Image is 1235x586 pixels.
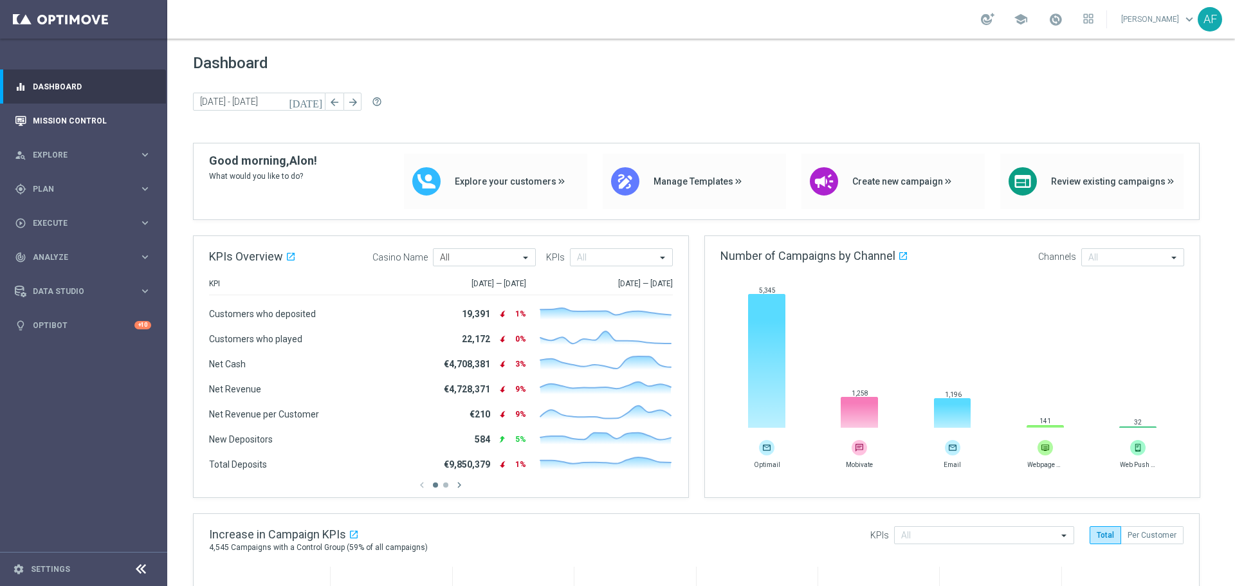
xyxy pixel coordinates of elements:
a: Mission Control [33,104,151,138]
div: Explore [15,149,139,161]
i: keyboard_arrow_right [139,217,151,229]
div: Optibot [15,308,151,342]
div: Execute [15,217,139,229]
span: school [1014,12,1028,26]
div: AF [1198,7,1222,32]
button: play_circle_outline Execute keyboard_arrow_right [14,218,152,228]
a: [PERSON_NAME]keyboard_arrow_down [1120,10,1198,29]
span: Explore [33,151,139,159]
span: Data Studio [33,288,139,295]
span: Analyze [33,253,139,261]
a: Dashboard [33,69,151,104]
i: keyboard_arrow_right [139,149,151,161]
i: equalizer [15,81,26,93]
i: keyboard_arrow_right [139,183,151,195]
i: lightbulb [15,320,26,331]
div: Dashboard [15,69,151,104]
a: Optibot [33,308,134,342]
div: Analyze [15,252,139,263]
span: keyboard_arrow_down [1182,12,1196,26]
button: equalizer Dashboard [14,82,152,92]
i: track_changes [15,252,26,263]
a: Settings [31,565,70,573]
button: person_search Explore keyboard_arrow_right [14,150,152,160]
span: Execute [33,219,139,227]
i: play_circle_outline [15,217,26,229]
button: track_changes Analyze keyboard_arrow_right [14,252,152,262]
span: Plan [33,185,139,193]
button: Mission Control [14,116,152,126]
i: keyboard_arrow_right [139,251,151,263]
i: settings [13,563,24,575]
div: Mission Control [15,104,151,138]
i: keyboard_arrow_right [139,285,151,297]
button: gps_fixed Plan keyboard_arrow_right [14,184,152,194]
div: Plan [15,183,139,195]
div: +10 [134,321,151,329]
button: lightbulb Optibot +10 [14,320,152,331]
i: gps_fixed [15,183,26,195]
button: Data Studio keyboard_arrow_right [14,286,152,297]
i: person_search [15,149,26,161]
div: Data Studio [15,286,139,297]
